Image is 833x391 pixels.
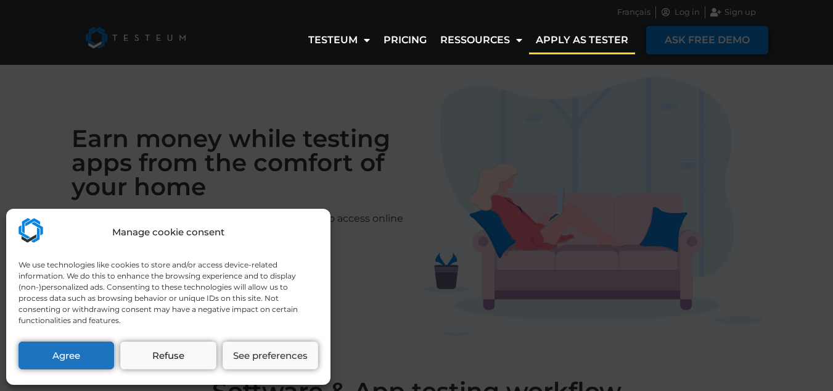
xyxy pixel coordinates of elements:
[18,218,43,243] img: Testeum.com - Application crowdtesting platform
[377,26,433,54] a: Pricing
[529,26,635,54] a: Apply as tester
[433,26,529,54] a: Ressources
[302,26,635,54] nav: Menu
[302,26,377,54] a: Testeum
[223,342,318,369] button: See preferences
[112,225,224,240] div: Manage cookie consent
[18,259,317,326] div: We use technologies like cookies to store and/or access device-related information. We do this to...
[120,342,216,369] button: Refuse
[18,342,114,369] button: Agree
